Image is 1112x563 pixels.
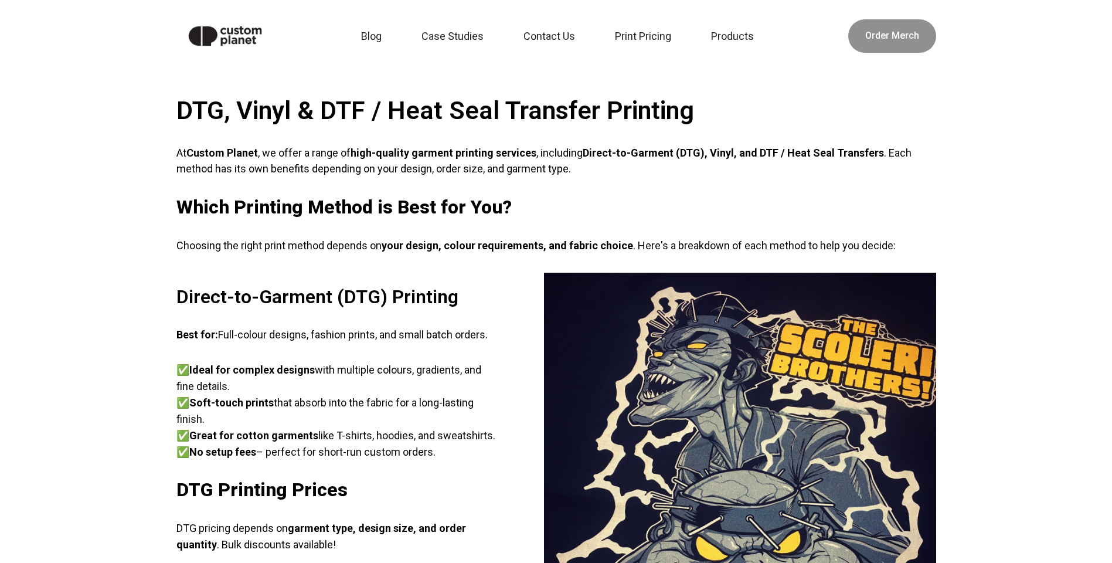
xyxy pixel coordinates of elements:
[189,364,315,376] strong: Ideal for complex designs
[351,147,536,159] strong: high-quality garment printing services
[608,23,685,49] a: Print Pricing
[176,327,497,343] p: Full-colour designs, fashion prints, and small batch orders.
[189,396,274,409] strong: Soft-touch prints
[189,429,318,442] strong: Great for cotton garments
[354,23,396,49] a: Blog
[176,522,466,551] strong: garment type, design size, and order quantity
[414,23,498,49] a: Case Studies
[176,96,936,126] h2: DTG, Vinyl & DTF / Heat Seal Transfer Printing
[516,23,589,49] a: Contact Us
[176,362,497,460] p: ✅ with multiple colours, gradients, and fine details. ✅ that absorb into the fabric for a long-la...
[288,23,834,49] nav: Main navigation
[176,286,497,308] h2: Direct-to-Garment (DTG) Printing
[583,147,884,159] strong: Direct-to-Garment (DTG), Vinyl, and DTF / Heat Seal Transfers
[189,446,256,458] strong: No setup fees
[176,196,512,218] strong: Which Printing Method is Best for You?
[1053,507,1112,563] iframe: Chat Widget
[176,328,218,341] strong: Best for:
[176,520,497,553] p: DTG pricing depends on . Bulk discounts available!
[848,19,936,53] a: Order Merch
[382,239,633,252] strong: your design, colour requirements, and fabric choice
[704,23,768,49] a: Products
[176,145,936,178] p: At , we offer a range of , including . Each method has its own benefits depending on your design,...
[1053,507,1112,563] div: Widget pro chat
[186,147,258,159] strong: Custom Planet
[176,238,936,254] p: Choosing the right print method depends on . Here's a breakdown of each method to help you decide:
[176,14,274,58] img: Custom Planet logo in black
[176,479,348,501] strong: DTG Printing Prices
